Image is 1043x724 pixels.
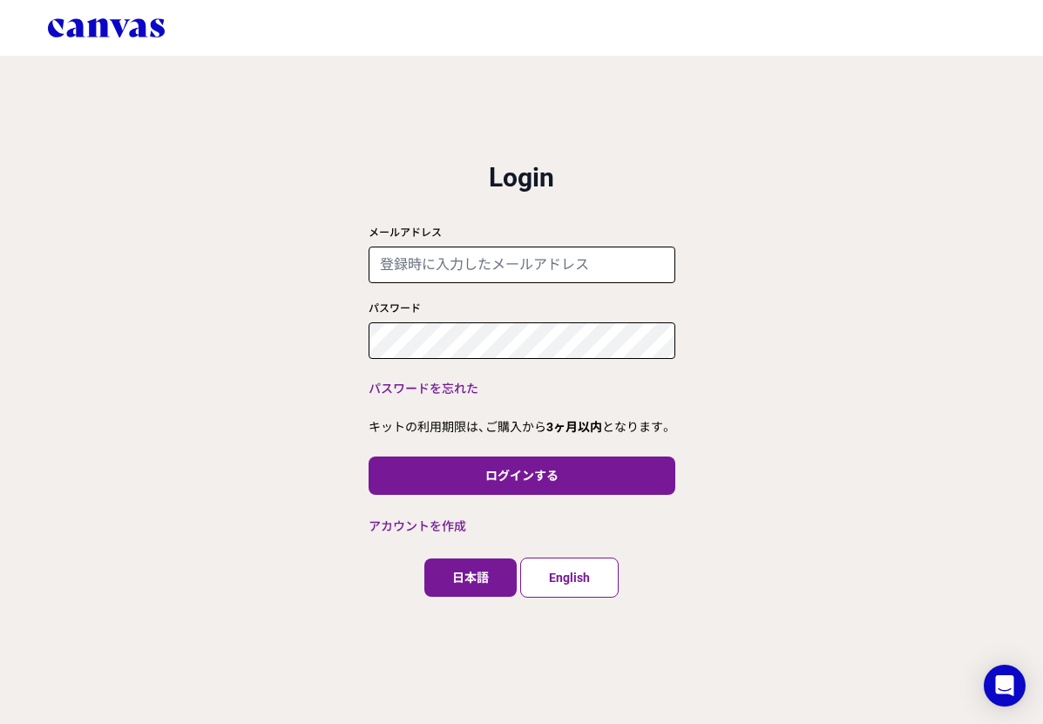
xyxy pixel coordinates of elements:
button: ログインする [369,457,675,495]
label: メールアドレス [369,226,442,240]
a: パスワードを忘れた [369,382,478,396]
button: 日本語 [424,558,517,597]
button: English [520,558,619,598]
h2: Login [369,162,675,193]
a: アカウントを作成 [369,519,466,533]
input: 登録時に入力したメールアドレス [369,247,675,283]
p: キットの利用期限は、ご購入から となります。 [369,418,675,436]
label: パスワード [369,301,421,315]
div: Open Intercom Messenger [984,665,1026,707]
b: 3ヶ月以内 [546,420,602,434]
